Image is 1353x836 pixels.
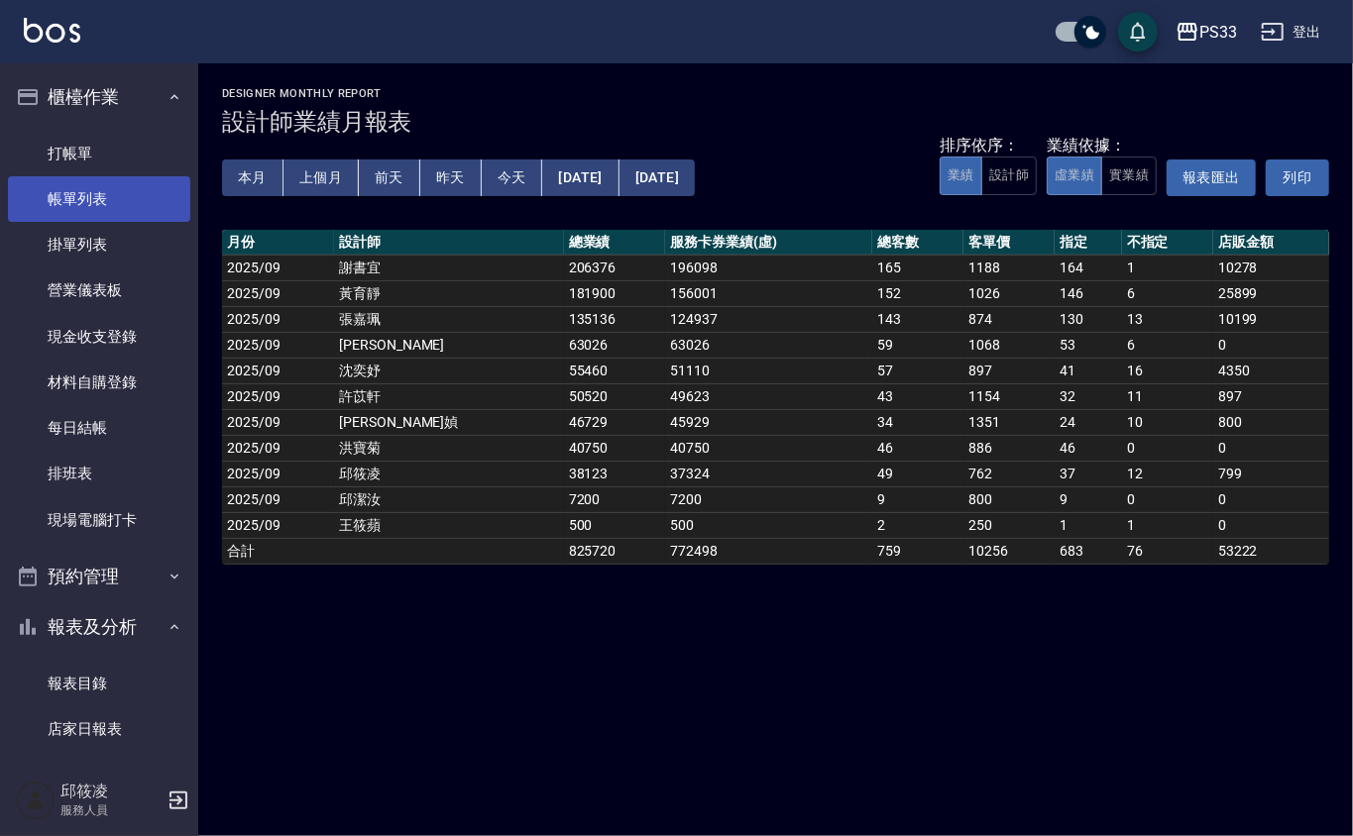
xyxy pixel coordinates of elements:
[1055,332,1121,358] td: 53
[564,383,666,409] td: 50520
[334,461,564,486] td: 邱筱凌
[283,159,359,196] button: 上個月
[1213,538,1329,564] td: 53222
[940,136,1037,157] div: 排序依序：
[1122,383,1213,409] td: 11
[222,538,334,564] td: 合計
[872,512,963,538] td: 2
[16,781,56,820] img: Person
[222,280,334,306] td: 2025/09
[963,512,1055,538] td: 250
[1122,486,1213,512] td: 0
[872,538,963,564] td: 759
[8,661,190,706] a: 報表目錄
[665,538,872,564] td: 772498
[564,435,666,461] td: 40750
[334,383,564,409] td: 許苡軒
[222,512,334,538] td: 2025/09
[482,159,543,196] button: 今天
[665,383,872,409] td: 49623
[334,230,564,256] th: 設計師
[564,538,666,564] td: 825720
[1213,512,1329,538] td: 0
[1047,157,1102,195] button: 虛業績
[8,551,190,602] button: 預約管理
[8,314,190,360] a: 現金收支登錄
[1122,230,1213,256] th: 不指定
[222,255,334,280] td: 2025/09
[963,486,1055,512] td: 800
[665,358,872,383] td: 51110
[1047,136,1157,157] div: 業績依據：
[1213,435,1329,461] td: 0
[564,255,666,280] td: 206376
[542,159,619,196] button: [DATE]
[1213,230,1329,256] th: 店販金額
[8,601,190,653] button: 報表及分析
[1055,435,1121,461] td: 46
[359,159,420,196] button: 前天
[1118,12,1158,52] button: save
[963,358,1055,383] td: 897
[963,280,1055,306] td: 1026
[665,306,872,332] td: 124937
[1213,486,1329,512] td: 0
[665,332,872,358] td: 63026
[222,461,334,486] td: 2025/09
[8,71,190,123] button: 櫃檯作業
[1213,461,1329,486] td: 799
[1122,358,1213,383] td: 16
[1055,486,1121,512] td: 9
[1055,358,1121,383] td: 41
[1122,306,1213,332] td: 13
[665,512,872,538] td: 500
[872,255,963,280] td: 165
[334,358,564,383] td: 沈奕妤
[872,409,963,435] td: 34
[222,409,334,435] td: 2025/09
[564,409,666,435] td: 46729
[1055,512,1121,538] td: 1
[963,306,1055,332] td: 874
[564,461,666,486] td: 38123
[334,486,564,512] td: 邱潔汝
[872,306,963,332] td: 143
[334,332,564,358] td: [PERSON_NAME]
[222,383,334,409] td: 2025/09
[222,435,334,461] td: 2025/09
[222,87,1329,100] h2: Designer Monthly Report
[1055,409,1121,435] td: 24
[1199,20,1237,45] div: PS33
[1122,280,1213,306] td: 6
[963,332,1055,358] td: 1068
[1055,383,1121,409] td: 32
[8,222,190,267] a: 掛單列表
[8,267,190,313] a: 營業儀表板
[60,801,162,819] p: 服務人員
[8,451,190,496] a: 排班表
[1122,538,1213,564] td: 76
[1167,159,1256,196] button: 報表匯出
[1213,255,1329,280] td: 10278
[872,332,963,358] td: 59
[872,358,963,383] td: 57
[665,255,872,280] td: 196098
[963,383,1055,409] td: 1154
[963,230,1055,256] th: 客單價
[963,538,1055,564] td: 10256
[1055,538,1121,564] td: 683
[1213,358,1329,383] td: 4350
[1213,306,1329,332] td: 10199
[1101,157,1157,195] button: 實業績
[8,176,190,222] a: 帳單列表
[8,752,190,797] a: 互助日報表
[872,435,963,461] td: 46
[872,461,963,486] td: 49
[981,157,1037,195] button: 設計師
[8,405,190,451] a: 每日結帳
[665,230,872,256] th: 服務卡券業績(虛)
[222,486,334,512] td: 2025/09
[963,435,1055,461] td: 886
[1266,159,1329,196] button: 列印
